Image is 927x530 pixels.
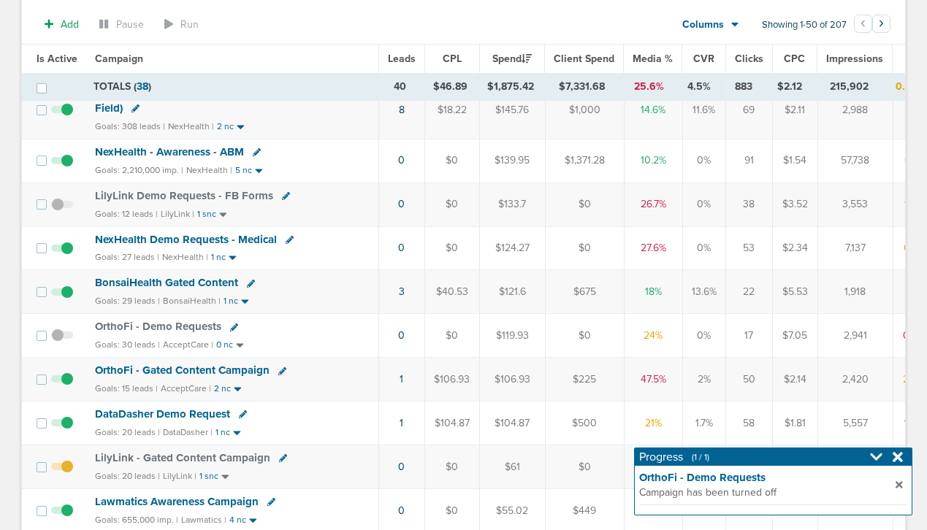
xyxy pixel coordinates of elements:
small: 1 nc [215,427,230,438]
td: 0% [682,139,725,183]
span: OrthoFi - Demo Requests [95,320,221,333]
small: 0 nc [216,339,233,350]
td: $3.52 [772,183,817,226]
span: Lawmatics Awareness Campaign [95,495,259,508]
td: $18.22 [424,81,479,139]
small: Goals: 30 leads | [95,339,160,350]
small: Goals: 15 leads | [95,383,158,394]
td: $106.93 [479,358,545,402]
td: 18% [624,270,682,314]
span: Is Active [37,53,77,65]
span: NexHealth Demo Requests - Medical [95,233,277,246]
small: NexHealth | [162,252,208,262]
small: 4 nc [229,515,246,526]
td: 57,738 [817,139,893,183]
td: 22 [725,270,772,314]
td: $0 [545,314,624,358]
td: $7.05 [772,314,817,358]
td: 2,941 [817,314,893,358]
a: 0 [398,242,405,254]
td: $1.81 [772,402,817,445]
a: 0 [398,504,405,517]
td: $0 [545,445,624,488]
td: 3,553 [817,183,893,226]
small: Goals: 12 leads | [95,209,158,220]
td: $124.27 [479,226,545,270]
td: $0 [424,226,479,270]
span: LilyLink - Gated Content Campaign [95,451,270,464]
td: 24% [624,314,682,358]
span: CVR [693,53,714,65]
td: 38 [725,183,772,226]
small: BonsaiHealth | [163,296,221,306]
td: 20 [725,445,772,488]
td: 0% [682,314,725,358]
span: (1 / 1) [692,452,709,462]
td: $500 [545,402,624,445]
small: LilyLink | [161,209,194,219]
small: 1 snc [197,209,216,220]
small: Goals: 20 leads | [95,427,160,438]
a: 0 [398,329,405,342]
td: $2.12 [767,74,812,100]
td: 91 [725,139,772,183]
a: 3 [399,285,405,298]
td: 2,420 [817,358,893,402]
ul: Pagination [854,17,890,34]
td: $106.93 [424,358,479,402]
td: TOTALS ( ) [85,74,377,100]
small: Goals: 655,000 imp. | [95,515,178,526]
td: 11.6% [682,81,725,139]
td: 40 [377,74,422,100]
span: Columns [682,18,724,32]
td: $0 [424,445,479,488]
h4: Progress [639,450,709,464]
span: OrthoFi - Gated Content Campaign [95,364,270,377]
td: 27.1% [624,445,682,488]
span: Campaign has been turned off [639,485,891,500]
td: $3.05 [772,445,817,488]
a: 8 [399,104,405,116]
span: NexHealth - Gated Content Leads Dental 2025 (4 Field) [95,87,339,115]
td: $46.89 [422,74,478,100]
td: $675 [545,270,624,314]
td: $139.95 [479,139,545,183]
td: $225 [545,358,624,402]
small: Goals: 2,210,000 imp. | [95,165,183,176]
span: CPC [784,53,805,65]
td: $2.14 [772,358,817,402]
span: BonsaiHealth Gated Content [95,276,238,289]
td: 2,988 [817,81,893,139]
span: Campaign [95,53,143,65]
small: Lawmatics | [181,515,226,525]
td: $104.87 [479,402,545,445]
span: Leads [388,53,416,65]
button: Add [37,14,87,35]
td: 26.7% [624,183,682,226]
td: 50 [725,358,772,402]
td: 4.5% [678,74,721,100]
small: NexHealth | [168,121,214,131]
td: 5,557 [817,402,893,445]
small: Goals: 308 leads | [95,121,165,132]
td: $145.76 [479,81,545,139]
button: Go to next page [872,15,890,33]
td: $2.11 [772,81,817,139]
span: Add [61,18,79,31]
td: 58 [725,402,772,445]
td: $40.53 [424,270,479,314]
small: NexHealth | [186,165,232,175]
a: 0 [398,198,405,210]
small: AcceptCare | [163,339,213,350]
td: $61 [479,445,545,488]
span: Media % [633,53,673,65]
span: DataDasher Demo Request [95,407,230,420]
a: 0 [398,154,405,166]
span: CPL [443,53,462,65]
td: 14.6% [624,81,682,139]
td: 69 [725,81,772,139]
td: $121.6 [479,270,545,314]
small: AcceptCare | [161,383,211,393]
td: $0 [545,183,624,226]
td: $0 [424,314,479,358]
